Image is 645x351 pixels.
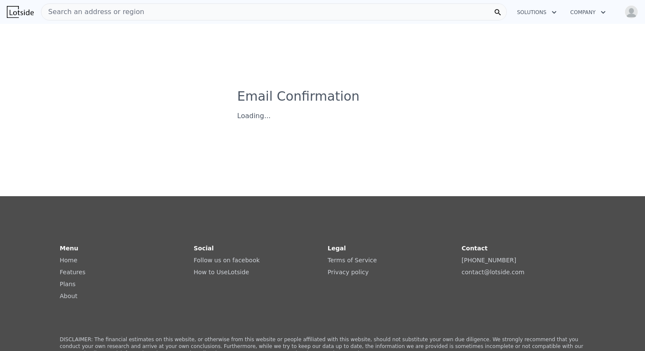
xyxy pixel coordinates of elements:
a: Follow us on facebook [194,257,260,264]
span: Search an address or region [41,7,144,17]
img: Lotside [7,6,34,18]
a: [PHONE_NUMBER] [462,257,516,264]
a: Terms of Service [328,257,377,264]
div: Loading... [237,111,408,121]
button: Solutions [510,5,564,20]
a: Plans [60,281,76,287]
a: About [60,293,77,299]
strong: Menu [60,245,78,252]
a: contact@lotside.com [462,269,524,276]
h3: Email Confirmation [237,89,408,104]
a: Privacy policy [328,269,369,276]
a: Features [60,269,85,276]
strong: Contact [462,245,488,252]
a: How to UseLotside [194,269,249,276]
strong: Social [194,245,214,252]
button: Company [564,5,613,20]
a: Home [60,257,77,264]
strong: Legal [328,245,346,252]
img: avatar [625,5,638,19]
